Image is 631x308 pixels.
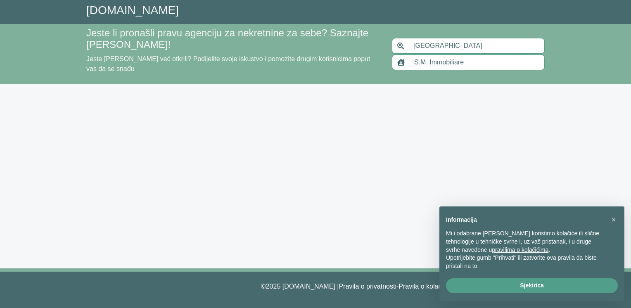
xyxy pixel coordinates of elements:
[86,4,179,17] a: [DOMAIN_NAME]
[86,54,382,74] p: Jeste [PERSON_NAME] već otkrili? Podijelite svoje iskustvo i pomozite drugim korisnicima poput va...
[446,278,618,293] button: Sjekirica
[266,283,545,290] font: 2025 [DOMAIN_NAME] | - - |
[399,283,457,290] a: Pravila o kolačićima
[409,54,545,70] input: Unesite naziv agencije za nekretnine
[86,27,382,51] h4: Jeste li pronašli pravu agenciju za nekretnine za sebe? Saznajte [PERSON_NAME]!
[339,283,396,290] a: Pravila o privatnosti
[607,213,620,226] button: Zatvori ova pravila
[611,215,616,224] span: ×
[492,246,548,253] a: Pravila o kolačićima - poveznica će se otvoriti u novoj kartici
[86,282,545,291] p: ©
[446,216,605,223] h2: Informacija
[446,254,605,270] p: Upotrijebite gumb "Prihvati" ili zatvorite ova pravila da biste pristali na to.
[446,230,605,254] p: Mi i odabrane [PERSON_NAME] koristimo kolačiće ili slične tehnologije u tehničke svrhe i, uz vaš ...
[408,38,545,54] input: Unesite područje pretraživanja (općina ili pokrajina)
